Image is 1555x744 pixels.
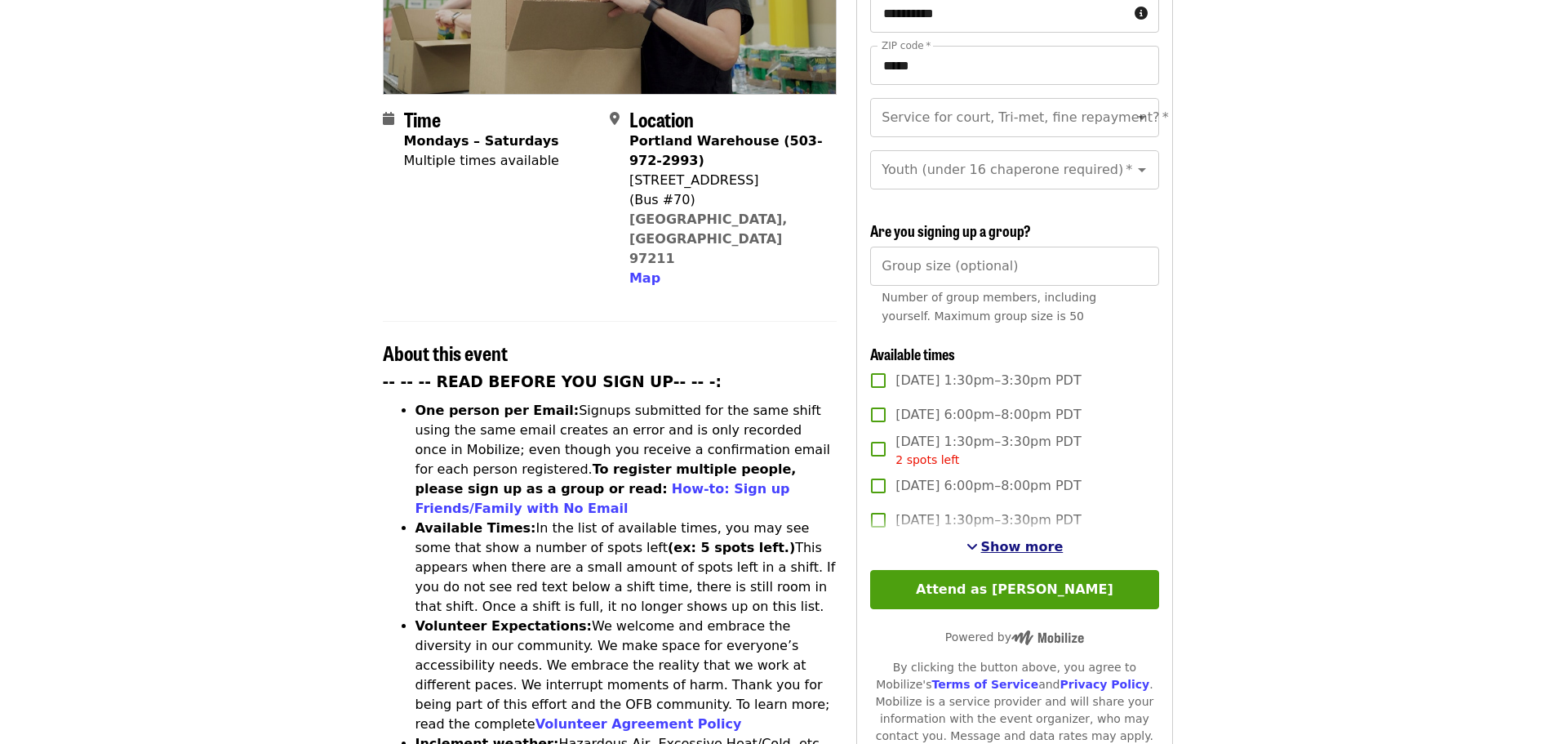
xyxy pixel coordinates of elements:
span: Show more [981,539,1064,555]
a: Volunteer Agreement Policy [535,716,742,732]
button: Map [629,269,660,288]
button: Open [1131,158,1153,181]
label: ZIP code [882,41,931,51]
input: [object Object] [870,247,1158,286]
strong: Volunteer Expectations: [415,618,593,634]
span: Number of group members, including yourself. Maximum group size is 50 [882,291,1096,323]
i: calendar icon [383,111,394,127]
span: [DATE] 1:30pm–3:30pm PDT [895,432,1081,469]
a: Privacy Policy [1060,678,1149,691]
span: Are you signing up a group? [870,220,1031,241]
span: [DATE] 1:30pm–3:30pm PDT [895,510,1081,530]
div: Multiple times available [404,151,559,171]
li: We welcome and embrace the diversity in our community. We make space for everyone’s accessibility... [415,617,837,734]
span: [DATE] 1:30pm–3:30pm PDT [895,371,1081,390]
strong: Available Times: [415,520,536,536]
a: Terms of Service [931,678,1038,691]
span: Location [629,105,694,133]
img: Powered by Mobilize [1011,630,1084,645]
span: [DATE] 6:00pm–8:00pm PDT [895,476,1081,496]
button: See more timeslots [966,537,1064,557]
input: ZIP code [870,46,1158,85]
span: Map [629,270,660,286]
li: Signups submitted for the same shift using the same email creates an error and is only recorded o... [415,401,837,519]
i: circle-info icon [1135,6,1148,21]
strong: One person per Email: [415,403,580,418]
a: How-to: Sign up Friends/Family with No Email [415,481,790,516]
div: (Bus #70) [629,190,824,210]
strong: Portland Warehouse (503-972-2993) [629,133,823,168]
strong: Mondays – Saturdays [404,133,559,149]
span: Powered by [945,630,1084,644]
strong: (ex: 5 spots left.) [668,540,795,555]
span: Time [404,105,441,133]
li: In the list of available times, you may see some that show a number of spots left This appears wh... [415,519,837,617]
div: [STREET_ADDRESS] [629,171,824,190]
strong: To register multiple people, please sign up as a group or read: [415,461,797,497]
i: map-marker-alt icon [610,111,620,127]
span: Available times [870,343,955,364]
span: [DATE] 6:00pm–8:00pm PDT [895,405,1081,425]
span: About this event [383,338,508,367]
strong: -- -- -- READ BEFORE YOU SIGN UP-- -- -: [383,373,722,390]
a: [GEOGRAPHIC_DATA], [GEOGRAPHIC_DATA] 97211 [629,212,788,266]
button: Open [1131,106,1153,129]
span: 2 spots left [895,453,959,466]
button: Attend as [PERSON_NAME] [870,570,1158,609]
